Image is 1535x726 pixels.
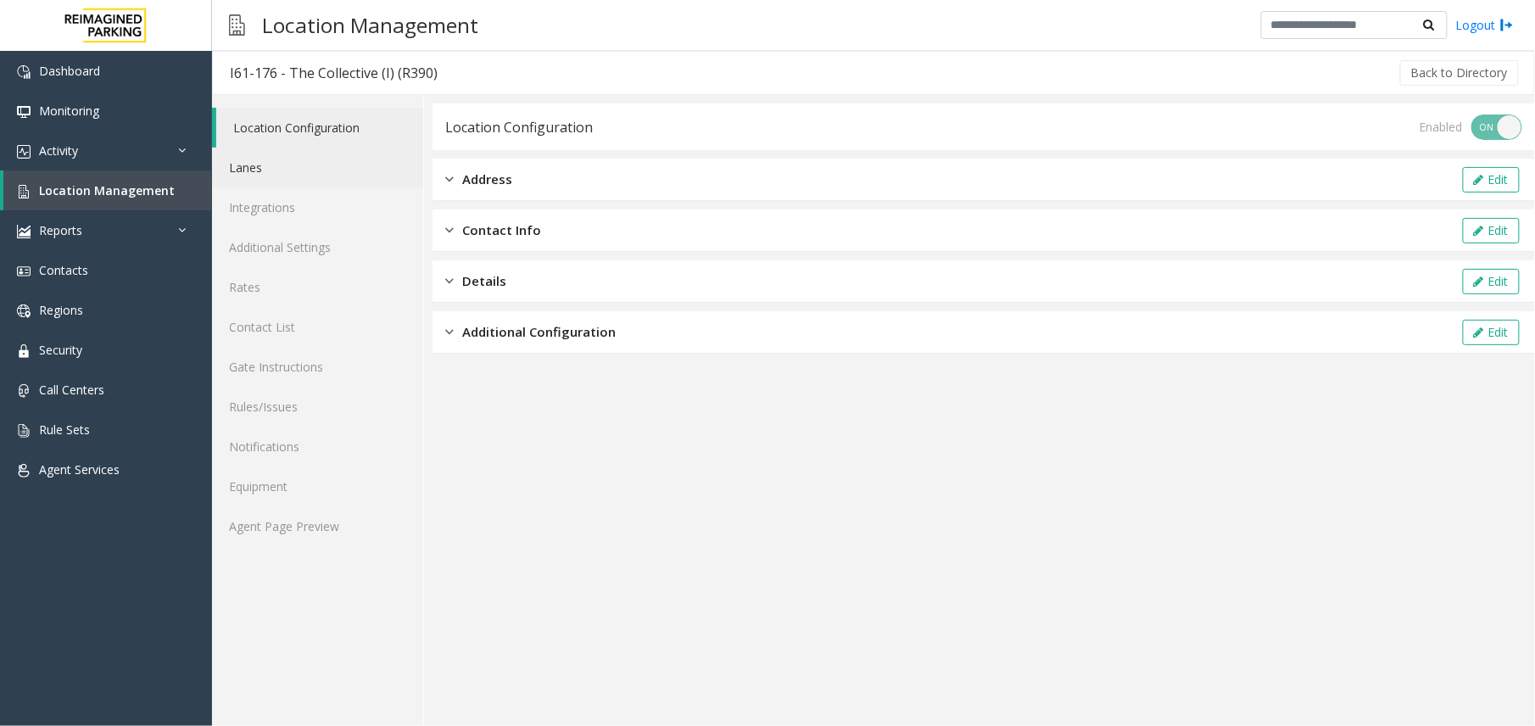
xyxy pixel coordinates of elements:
span: Dashboard [39,63,100,79]
img: 'icon' [17,464,31,477]
div: Enabled [1420,118,1463,136]
span: Address [462,170,512,189]
img: 'icon' [17,265,31,278]
img: logout [1500,16,1514,34]
span: Monitoring [39,103,99,119]
button: Edit [1463,167,1520,193]
span: Contact Info [462,221,541,240]
a: Location Management [3,170,212,210]
span: Agent Services [39,461,120,477]
img: 'icon' [17,225,31,238]
span: Additional Configuration [462,322,616,342]
a: Integrations [212,187,423,227]
img: closed [445,271,454,291]
button: Edit [1463,269,1520,294]
h3: Location Management [254,4,487,46]
a: Agent Page Preview [212,506,423,546]
img: 'icon' [17,344,31,358]
span: Contacts [39,262,88,278]
a: Additional Settings [212,227,423,267]
button: Edit [1463,218,1520,243]
span: Location Management [39,182,175,198]
span: Activity [39,142,78,159]
a: Equipment [212,466,423,506]
img: 'icon' [17,65,31,79]
div: Location Configuration [445,116,593,138]
a: Contact List [212,307,423,347]
img: 'icon' [17,185,31,198]
span: Call Centers [39,382,104,398]
img: 'icon' [17,145,31,159]
img: 'icon' [17,424,31,438]
button: Back to Directory [1400,60,1519,86]
a: Rules/Issues [212,387,423,427]
a: Location Configuration [216,108,423,148]
img: 'icon' [17,304,31,318]
div: I61-176 - The Collective (I) (R390) [230,62,438,84]
img: 'icon' [17,384,31,398]
button: Edit [1463,320,1520,345]
span: Security [39,342,82,358]
span: Details [462,271,506,291]
a: Rates [212,267,423,307]
span: Reports [39,222,82,238]
img: pageIcon [229,4,245,46]
a: Notifications [212,427,423,466]
img: closed [445,221,454,240]
span: Regions [39,302,83,318]
img: closed [445,170,454,189]
img: 'icon' [17,105,31,119]
a: Lanes [212,148,423,187]
span: Rule Sets [39,422,90,438]
a: Logout [1456,16,1514,34]
img: closed [445,322,454,342]
a: Gate Instructions [212,347,423,387]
